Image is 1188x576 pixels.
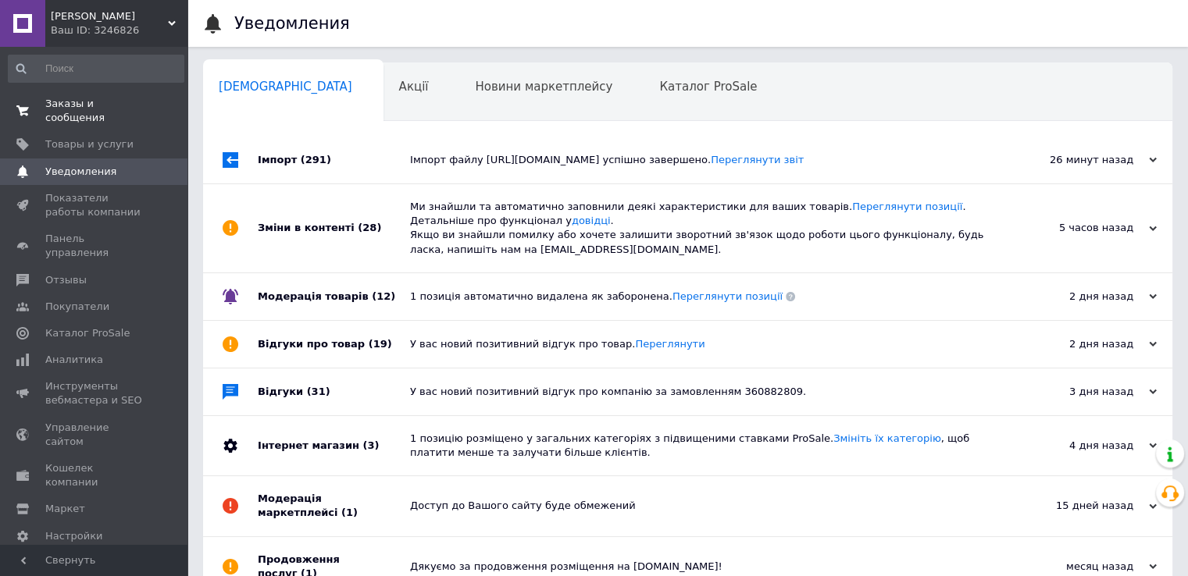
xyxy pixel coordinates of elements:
[45,326,130,340] span: Каталог ProSale
[51,23,187,37] div: Ваш ID: 3246826
[301,154,331,165] span: (291)
[410,337,1001,351] div: У вас новий позитивний відгук про товар.
[258,416,410,475] div: Інтернет магазин
[8,55,184,83] input: Поиск
[410,432,1001,460] div: 1 позицію розміщено у загальних категоріях з підвищеними ставками ProSale. , щоб платити менше та...
[410,385,1001,399] div: У вас новий позитивний відгук про компанію за замовленням 360882809.
[572,215,611,226] a: довідці
[1001,560,1157,574] div: месяц назад
[234,14,350,33] h1: Уведомления
[45,191,144,219] span: Показатели работы компании
[410,499,1001,513] div: Доступ до Вашого сайту буде обмежений
[341,507,358,518] span: (1)
[410,560,1001,574] div: Дякуємо за продовження розміщення на [DOMAIN_NAME]!
[475,80,612,94] span: Новини маркетплейсу
[45,300,109,314] span: Покупатели
[410,153,1001,167] div: Імпорт файлу [URL][DOMAIN_NAME] успішно завершено.
[45,529,102,543] span: Настройки
[51,9,168,23] span: Панса
[1001,290,1157,304] div: 2 дня назад
[258,273,410,320] div: Модерація товарів
[1001,439,1157,453] div: 4 дня назад
[711,154,804,165] a: Переглянути звіт
[1001,385,1157,399] div: 3 дня назад
[1001,153,1157,167] div: 26 минут назад
[833,432,941,444] a: Змініть їх категорію
[1001,499,1157,513] div: 15 дней назад
[258,321,410,368] div: Відгуки про товар
[410,290,1001,304] div: 1 позиція автоматично видалена як заборонена.
[369,338,392,350] span: (19)
[258,476,410,535] div: Модерація маркетплейсі
[372,290,395,302] span: (12)
[45,421,144,449] span: Управление сайтом
[635,338,705,350] a: Переглянути
[399,80,429,94] span: Акції
[45,232,144,260] span: Панель управления
[258,137,410,183] div: Імпорт
[258,368,410,415] div: Відгуки
[1001,337,1157,351] div: 2 дня назад
[45,97,144,125] span: Заказы и сообщения
[45,379,144,407] span: Инструменты вебмастера и SEO
[852,201,962,212] a: Переглянути позиції
[45,273,87,287] span: Отзывы
[672,290,783,302] a: Переглянути позиції
[45,502,85,516] span: Маркет
[45,165,116,179] span: Уведомления
[1001,221,1157,235] div: 5 часов назад
[410,200,1001,257] div: Ми знайшли та автоматично заповнили деякі характеристики для ваших товарів. . Детальніше про функ...
[258,184,410,272] div: Зміни в контенті
[307,386,330,397] span: (31)
[45,353,103,367] span: Аналитика
[45,461,144,489] span: Кошелек компании
[45,137,134,151] span: Товары и услуги
[362,439,379,451] span: (3)
[358,222,381,233] span: (28)
[659,80,757,94] span: Каталог ProSale
[219,80,352,94] span: [DEMOGRAPHIC_DATA]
